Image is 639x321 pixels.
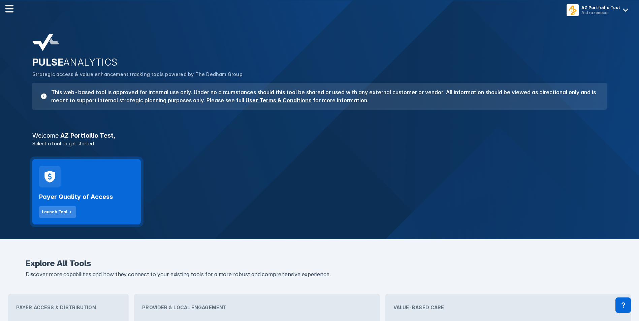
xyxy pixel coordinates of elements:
p: Select a tool to get started: [28,140,611,147]
button: Launch Tool [39,206,76,218]
img: pulse-analytics-logo [32,34,59,51]
h2: Payer Quality of Access [39,193,113,201]
span: ANALYTICS [63,57,118,68]
div: Payer Access & Distribution [11,296,126,318]
span: Welcome [32,132,59,139]
h3: This web-based tool is approved for internal use only. Under no circumstances should this tool be... [47,88,599,104]
p: Strategic access & value enhancement tracking tools powered by The Dedham Group [32,71,607,78]
div: Provider & Local Engagement [137,296,377,318]
a: Payer Quality of AccessLaunch Tool [32,159,141,224]
div: AZ Portfoilio Test [581,5,620,10]
div: Value-Based Care [388,296,628,318]
a: User Terms & Conditions [246,97,312,104]
div: Astrazeneca [581,10,620,15]
h3: AZ Portfoilio Test , [28,133,611,139]
img: menu--horizontal.svg [5,5,13,13]
img: menu button [568,5,577,15]
p: Discover more capabilities and how they connect to your existing tools for a more robust and comp... [26,270,613,279]
h2: Explore All Tools [26,259,613,267]
div: Contact Support [615,297,631,313]
div: Launch Tool [42,209,67,215]
h2: PULSE [32,57,607,68]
